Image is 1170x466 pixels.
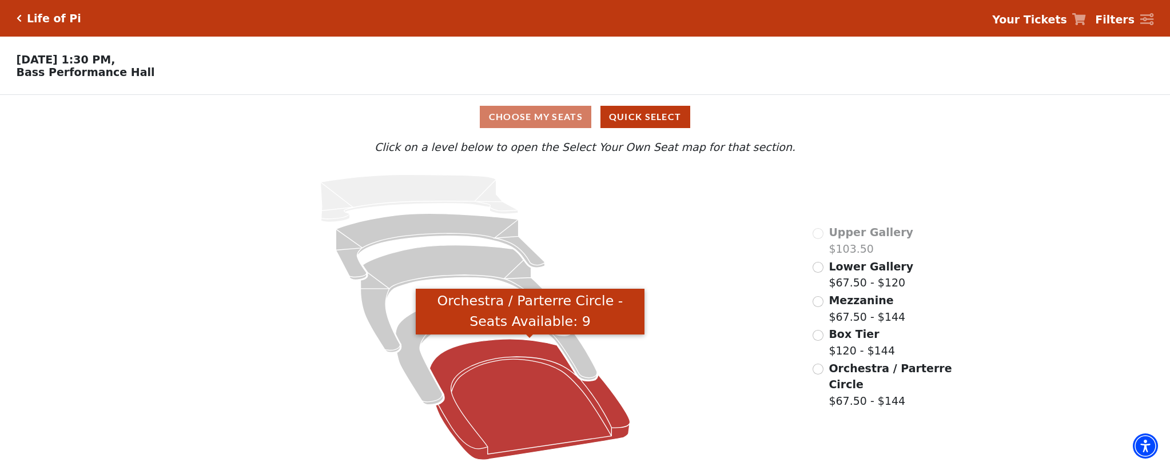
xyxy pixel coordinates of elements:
[992,11,1086,28] a: Your Tickets
[813,364,823,375] input: Orchestra / Parterre Circle$67.50 - $144
[17,14,22,22] a: Click here to go back to filters
[829,224,913,257] label: $103.50
[829,362,952,391] span: Orchestra / Parterre Circle
[813,330,823,341] input: Box Tier$120 - $144
[154,139,1016,156] p: Click on a level below to open the Select Your Own Seat map for that section.
[320,175,518,222] path: Upper Gallery - Seats Available: 0
[829,328,879,340] span: Box Tier
[813,296,823,307] input: Mezzanine$67.50 - $144
[1133,433,1158,459] div: Accessibility Menu
[600,106,690,128] button: Quick Select
[829,226,913,238] span: Upper Gallery
[829,326,895,359] label: $120 - $144
[829,260,913,273] span: Lower Gallery
[813,262,823,273] input: Lower Gallery$67.50 - $120
[1095,13,1135,26] strong: Filters
[829,294,893,306] span: Mezzanine
[27,12,81,25] h5: Life of Pi
[416,289,644,335] div: Orchestra / Parterre Circle - Seats Available: 9
[829,292,905,325] label: $67.50 - $144
[829,258,913,291] label: $67.50 - $120
[829,360,953,409] label: $67.50 - $144
[992,13,1067,26] strong: Your Tickets
[430,339,630,460] path: Orchestra / Parterre Circle - Seats Available: 9
[1095,11,1153,28] a: Filters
